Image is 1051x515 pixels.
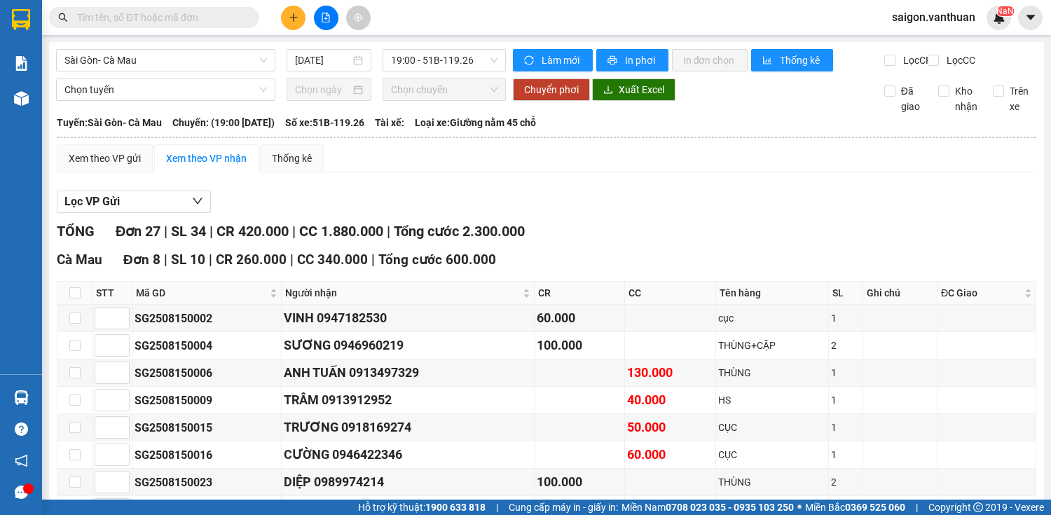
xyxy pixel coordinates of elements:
span: Hỗ trợ kỹ thuật: [358,500,486,515]
div: CỤC [718,420,826,435]
img: warehouse-icon [14,390,29,405]
span: message [15,486,28,499]
span: Tài xế: [375,115,404,130]
div: 60.000 [537,308,623,328]
span: TỔNG [57,223,95,240]
button: printerIn phơi [596,49,668,71]
span: Chuyến: (19:00 [DATE]) [172,115,275,130]
div: Thống kê [272,151,312,166]
div: SG2508150009 [135,392,279,409]
span: caret-down [1024,11,1037,24]
span: SL 10 [171,252,205,268]
input: Tìm tên, số ĐT hoặc mã đơn [77,10,242,25]
div: 2 [831,338,860,353]
div: HS [718,392,826,408]
input: 15/08/2025 [295,53,350,68]
img: warehouse-icon [14,91,29,106]
strong: 0708 023 035 - 0935 103 250 [666,502,794,513]
th: SL [829,282,863,305]
div: VINH 0947182530 [284,308,532,328]
span: | [209,252,212,268]
div: CƯỜNG 0946422346 [284,445,532,465]
td: SG2508150002 [132,305,282,332]
strong: 0369 525 060 [845,502,905,513]
span: Đơn 8 [123,252,160,268]
span: Cung cấp máy in - giấy in: [509,500,618,515]
div: Xem theo VP nhận [166,151,247,166]
span: download [603,85,613,96]
div: 1 [831,365,860,380]
span: Làm mới [542,53,582,68]
span: Tổng cước 2.300.000 [394,223,525,240]
span: Người nhận [285,285,520,301]
div: THÙNG [718,365,826,380]
span: Số xe: 51B-119.26 [285,115,364,130]
th: CR [535,282,626,305]
img: logo-vxr [12,9,30,30]
span: Kho nhận [949,83,983,114]
span: ⚪️ [797,504,802,510]
sup: NaN [996,6,1014,16]
button: caret-down [1018,6,1043,30]
button: plus [281,6,305,30]
th: Ghi chú [863,282,937,305]
span: Chọn chuyến [391,79,497,100]
span: Lọc CR [898,53,934,68]
span: CC 340.000 [297,252,368,268]
span: | [292,223,296,240]
td: SG2508150006 [132,359,282,387]
span: Miền Nam [621,500,794,515]
span: | [164,223,167,240]
span: Tổng cước 600.000 [378,252,496,268]
span: ĐC Giao [941,285,1022,301]
span: Lọc CC [941,53,977,68]
span: Chọn tuyến [64,79,267,100]
div: 40.000 [627,390,713,410]
td: SG2508150016 [132,441,282,469]
span: question-circle [15,423,28,436]
div: cục [718,310,826,326]
div: CỤC [718,447,826,462]
img: icon-new-feature [993,11,1005,24]
div: DIỆP 0989974214 [284,472,532,492]
span: | [164,252,167,268]
strong: 1900 633 818 [425,502,486,513]
span: Đã giao [895,83,928,114]
div: TRƯƠNG 0918169274 [284,418,532,437]
div: 2 [831,474,860,490]
div: SƯƠNG 0946960219 [284,336,532,355]
span: aim [353,13,363,22]
span: | [371,252,375,268]
td: SG2508150015 [132,414,282,441]
span: copyright [973,502,983,512]
th: STT [92,282,132,305]
img: solution-icon [14,56,29,71]
span: Xuất Excel [619,82,664,97]
div: THÙNG [718,474,826,490]
button: syncLàm mới [513,49,593,71]
span: plus [289,13,298,22]
div: SG2508150016 [135,446,279,464]
div: SG2508150006 [135,364,279,382]
div: SG2508150002 [135,310,279,327]
th: CC [625,282,716,305]
div: SG2508150023 [135,474,279,491]
td: SG2508150009 [132,387,282,414]
div: 60.000 [627,445,713,465]
span: Trên xe [1004,83,1037,114]
span: | [387,223,390,240]
div: 1 [831,420,860,435]
div: 1 [831,392,860,408]
div: TRÂM 0913912952 [284,390,532,410]
span: Loại xe: Giường nằm 45 chỗ [415,115,536,130]
button: Lọc VP Gửi [57,191,211,213]
span: | [916,500,918,515]
div: 1 [831,447,860,462]
span: Đơn 27 [116,223,160,240]
td: SG2508150004 [132,332,282,359]
span: saigon.vanthuan [881,8,987,26]
span: notification [15,454,28,467]
th: Tên hàng [716,282,829,305]
span: CR 260.000 [216,252,287,268]
span: In phơi [625,53,657,68]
